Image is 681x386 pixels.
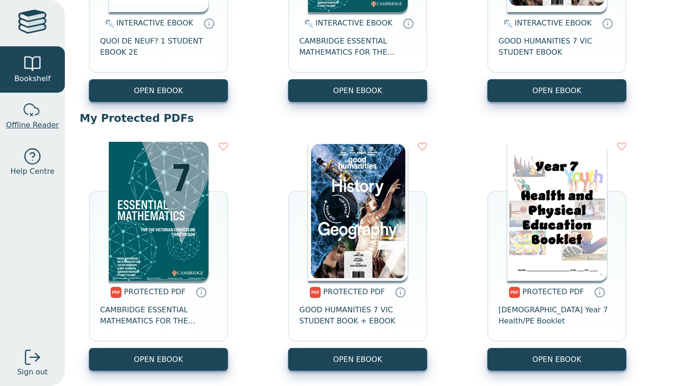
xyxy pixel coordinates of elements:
[116,19,193,27] span: INTERACTIVE EBOOK
[487,79,626,102] button: OPEN EBOOK
[89,348,228,371] a: OPEN EBOOK
[100,36,217,58] span: QUOI DE NEUF? 1 STUDENT EBOOK 2E
[523,287,584,296] span: PROTECTED PDF
[288,79,427,102] button: OPEN EBOOK
[323,287,385,296] span: PROTECTED PDF
[515,19,592,27] span: INTERACTIVE EBOOK
[487,348,626,371] a: OPEN EBOOK
[308,142,408,281] img: 00d3755d-359d-4aa5-9593-8de814572729.png
[14,73,50,84] span: Bookshelf
[594,286,605,297] a: Protected PDFs cannot be printed, copied or shared. They can be accessed online through Education...
[109,142,208,281] img: 38f61441-8c7b-47c1-b281-f2cfadf3619f.jpg
[403,18,414,29] a: Interactive eBooks are accessed online via the publisher’s portal. They contain interactive resou...
[498,36,615,58] span: GOOD HUMANITIES 7 VIC STUDENT EBOOK
[395,286,406,297] a: Protected PDFs cannot be printed, copied or shared. They can be accessed online through Education...
[80,111,666,125] p: My Protected PDFs
[498,304,615,327] span: [DEMOGRAPHIC_DATA] Year 7 Health/PE Booklet
[315,19,392,27] span: INTERACTIVE EBOOK
[17,367,48,378] span: Sign out
[102,18,114,29] img: interactive.svg
[124,287,186,296] span: PROTECTED PDF
[288,348,427,371] a: OPEN EBOOK
[299,304,416,327] span: GOOD HUMANITIES 7 VIC STUDENT BOOK + EBOOK
[195,286,207,297] a: Protected PDFs cannot be printed, copied or shared. They can be accessed online through Education...
[507,142,607,281] img: 24cf4832-f809-468d-810c-fa4408d48fa2.png
[509,287,520,298] img: pdf.svg
[110,287,122,298] img: pdf.svg
[10,166,54,177] span: Help Centre
[309,287,321,298] img: pdf.svg
[602,18,613,29] a: Interactive eBooks are accessed online via the publisher’s portal. They contain interactive resou...
[203,18,214,29] a: Interactive eBooks are accessed online via the publisher’s portal. They contain interactive resou...
[302,18,313,29] img: interactive.svg
[100,304,217,327] span: CAMBRIDGE ESSENTIAL MATHEMATICS FOR THE VICTORIAN CURRICULUM YEAR 7 3E
[89,79,228,102] button: OPEN EBOOK
[299,36,416,58] span: CAMBRIDGE ESSENTIAL MATHEMATICS FOR THE VICTORIAN CURRICULUM YEAR 7 EBOOK 3E
[501,18,512,29] img: interactive.svg
[6,120,59,131] span: Offline Reader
